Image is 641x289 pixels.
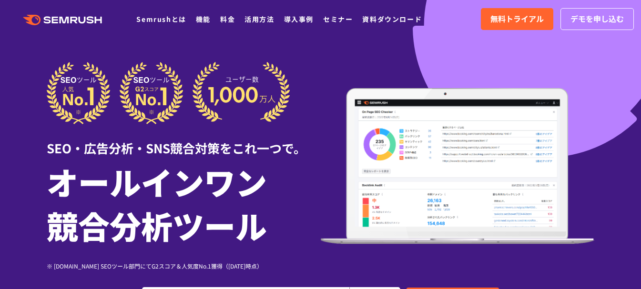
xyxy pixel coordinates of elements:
a: 無料トライアル [481,8,553,30]
a: 導入事例 [284,14,314,24]
a: Semrushとは [136,14,186,24]
h1: オールインワン 競合分析ツール [47,159,321,247]
span: デモを申し込む [570,13,624,25]
a: セミナー [323,14,353,24]
span: 無料トライアル [490,13,544,25]
div: SEO・広告分析・SNS競合対策をこれ一つで。 [47,124,321,157]
a: 料金 [220,14,235,24]
a: 活用方法 [244,14,274,24]
a: 機能 [196,14,211,24]
a: 資料ダウンロード [362,14,422,24]
a: デモを申し込む [560,8,634,30]
div: ※ [DOMAIN_NAME] SEOツール部門にてG2スコア＆人気度No.1獲得（[DATE]時点） [47,261,321,270]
